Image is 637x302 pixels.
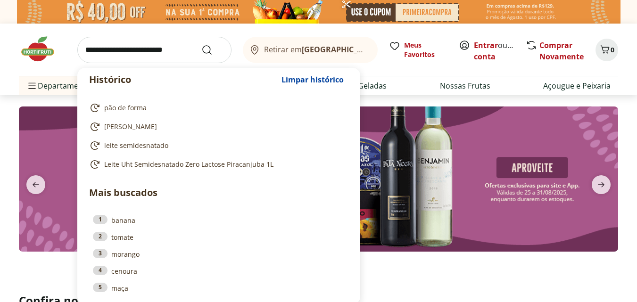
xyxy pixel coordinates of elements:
div: 1 [93,215,108,224]
a: 2tomate [93,232,345,242]
div: 3 [93,249,108,258]
a: Leite Uht Semidesnatado Zero Lactose Piracanjuba 1L [89,159,345,170]
span: pão de forma [104,103,147,113]
div: 5 [93,283,108,292]
span: leite semidesnatado [104,141,168,150]
button: Carrinho [596,39,618,61]
a: Comprar Novamente [539,40,584,62]
p: Histórico [89,73,277,86]
img: Hortifruti [19,35,66,63]
span: [PERSON_NAME] [104,122,157,131]
div: 4 [93,266,108,275]
a: Meus Favoritos [389,41,447,59]
button: previous [19,175,53,194]
a: Criar conta [474,40,526,62]
b: [GEOGRAPHIC_DATA]/[GEOGRAPHIC_DATA] [302,44,461,55]
span: Meus Favoritos [404,41,447,59]
a: 4cenoura [93,266,345,276]
span: Retirar em [264,45,368,54]
button: Submit Search [201,44,224,56]
a: 3morango [93,249,345,259]
span: 0 [611,45,614,54]
button: next [584,175,618,194]
a: leite semidesnatado [89,140,345,151]
span: Limpar histórico [281,76,344,83]
a: 5maça [93,283,345,293]
input: search [77,37,232,63]
a: pão de forma [89,102,345,114]
div: 2 [93,232,108,241]
a: [PERSON_NAME] [89,121,345,132]
p: Mais buscados [89,186,348,200]
a: Açougue e Peixaria [543,80,611,91]
span: Leite Uht Semidesnatado Zero Lactose Piracanjuba 1L [104,160,273,169]
span: Departamentos [26,74,94,97]
a: 1banana [93,215,345,225]
button: Retirar em[GEOGRAPHIC_DATA]/[GEOGRAPHIC_DATA] [243,37,378,63]
span: ou [474,40,516,62]
a: Nossas Frutas [440,80,490,91]
button: Menu [26,74,38,97]
a: Entrar [474,40,498,50]
button: Limpar histórico [277,68,348,91]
